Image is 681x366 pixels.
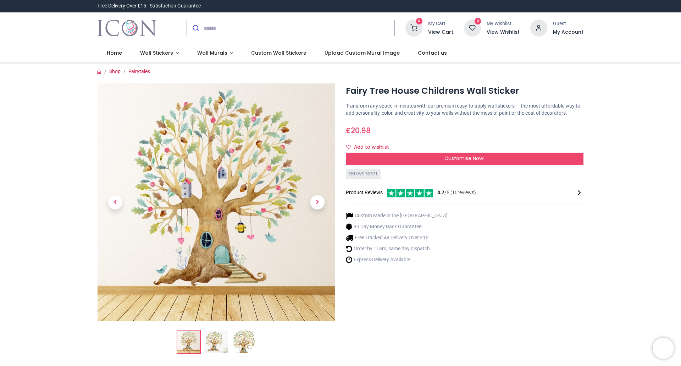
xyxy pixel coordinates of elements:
span: Upload Custom Mural Image [325,49,400,56]
a: Next [300,119,335,286]
iframe: Brevo live chat [653,338,674,359]
span: Wall Murals [197,49,227,56]
div: SKU: WS-50571 [346,169,381,179]
button: Add to wishlistAdd to wishlist [346,141,395,153]
a: Shop [109,69,121,74]
span: Next [310,195,325,209]
i: Add to wishlist [346,144,351,149]
a: Wall Stickers [131,44,188,62]
span: /5 ( 16 reviews) [437,189,476,196]
span: £ [346,125,371,136]
button: Submit [187,20,204,36]
img: Fairy Tree House Childrens Wall Sticker [177,331,200,353]
iframe: Customer reviews powered by Trustpilot [434,2,583,10]
sup: 0 [416,18,423,24]
div: Free Delivery Over £15 - Satisfaction Guarantee [98,2,201,10]
span: Previous [108,195,122,209]
li: Express Delivery Available [346,256,448,263]
li: 30 Day Money Back Guarantee [346,223,448,230]
span: Home [107,49,122,56]
div: My Wishlist [487,20,520,27]
a: Fairytales [128,69,150,74]
span: 20.98 [351,125,371,136]
a: Wall Murals [188,44,242,62]
span: 4.7 [437,190,444,195]
span: Customise Now! [444,155,485,162]
img: Fairy Tree House Childrens Wall Sticker [98,83,335,321]
a: View Wishlist [487,29,520,36]
li: Custom Made in the [GEOGRAPHIC_DATA] [346,212,448,219]
sup: 0 [475,18,481,24]
span: Custom Wall Stickers [251,49,306,56]
a: 0 [464,25,481,31]
h1: Fairy Tree House Childrens Wall Sticker [346,85,583,97]
img: WS-50571-02 [205,331,228,353]
img: WS-50571-03 [233,331,255,353]
a: Logo of Icon Wall Stickers [98,18,156,38]
span: Wall Stickers [140,49,173,56]
div: My Cart [428,20,453,27]
li: Free Tracked 48 Delivery Over £15 [346,234,448,241]
a: View Cart [428,29,453,36]
div: Product Reviews [346,188,583,197]
a: 0 [405,25,422,31]
div: Guest [553,20,583,27]
a: Previous [98,119,133,286]
li: Order by 11am, same day dispatch [346,245,448,252]
img: Icon Wall Stickers [98,18,156,38]
span: Contact us [418,49,447,56]
p: Transform any space in minutes with our premium easy-to-apply wall stickers — the most affordable... [346,103,583,116]
a: My Account [553,29,583,36]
